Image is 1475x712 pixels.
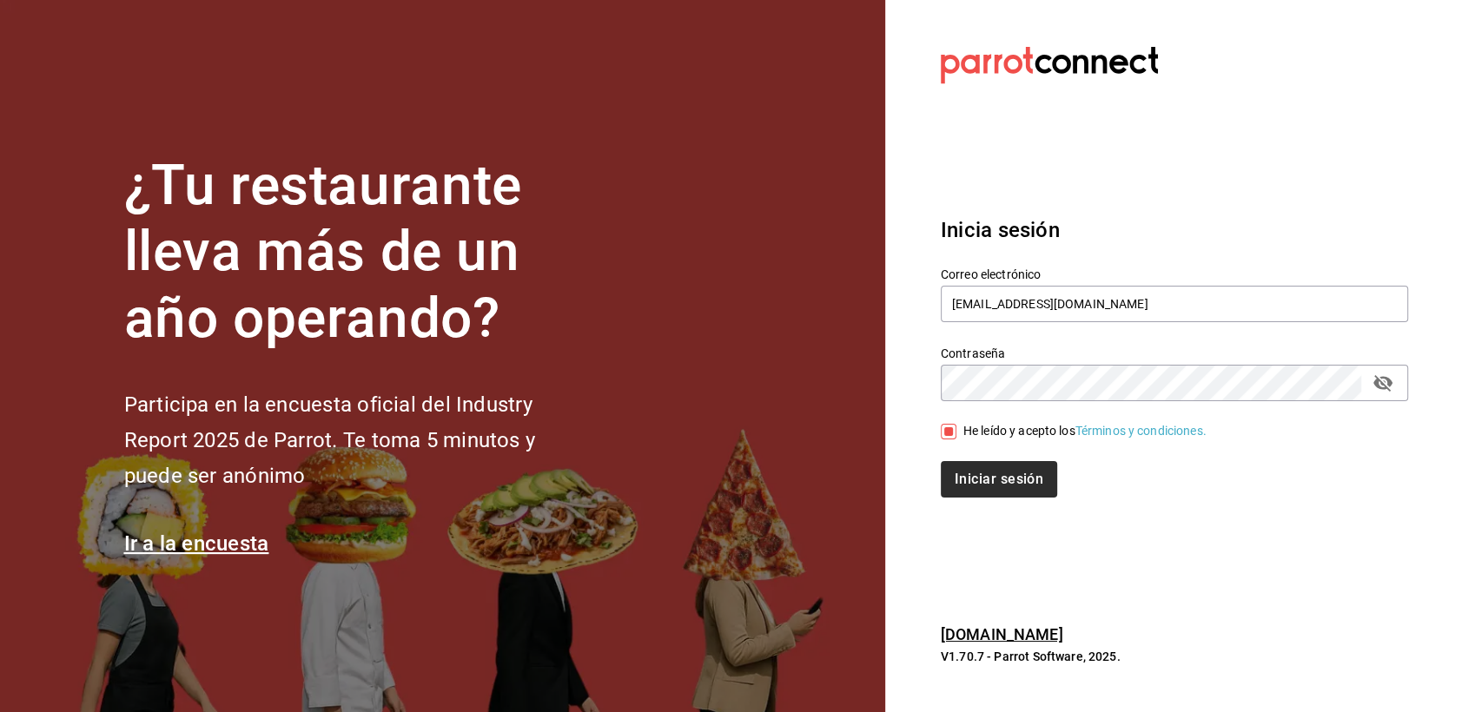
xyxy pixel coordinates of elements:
[1368,368,1398,398] button: passwordField
[963,422,1207,440] div: He leído y acepto los
[941,214,1408,246] h3: Inicia sesión
[941,267,1408,280] label: Correo electrónico
[124,153,593,353] h1: ¿Tu restaurante lleva más de un año operando?
[941,648,1408,665] p: V1.70.7 - Parrot Software, 2025.
[941,461,1057,498] button: Iniciar sesión
[941,286,1408,322] input: Ingresa tu correo electrónico
[124,531,269,556] a: Ir a la encuesta
[941,625,1063,643] a: [DOMAIN_NAME]
[1075,424,1207,438] a: Términos y condiciones.
[941,346,1408,359] label: Contraseña
[124,387,593,493] h2: Participa en la encuesta oficial del Industry Report 2025 de Parrot. Te toma 5 minutos y puede se...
